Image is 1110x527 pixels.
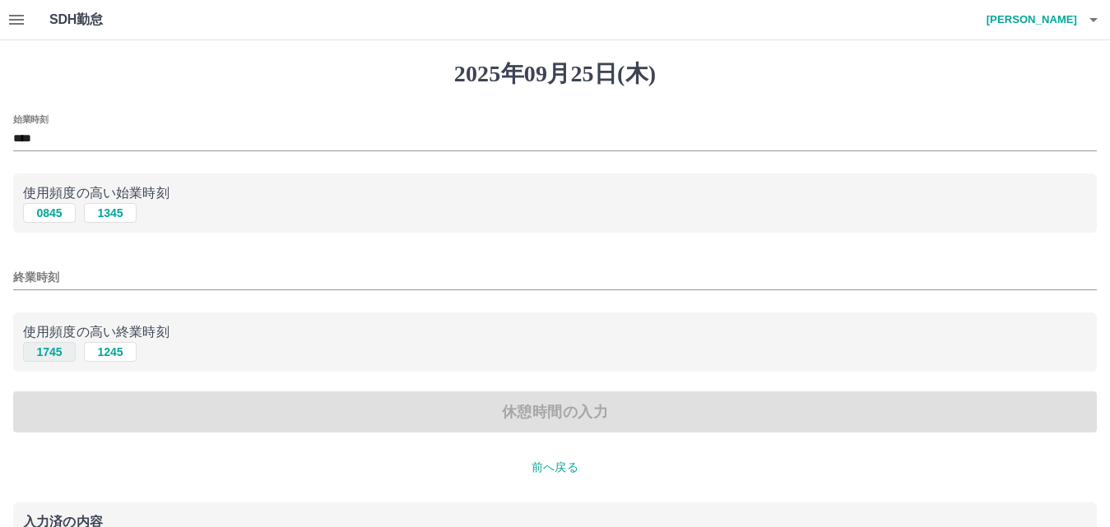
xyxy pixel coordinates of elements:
[84,342,137,362] button: 1245
[13,459,1097,476] p: 前へ戻る
[23,342,76,362] button: 1745
[13,60,1097,88] h1: 2025年09月25日(木)
[23,203,76,223] button: 0845
[23,322,1087,342] p: 使用頻度の高い終業時刻
[13,113,48,125] label: 始業時刻
[84,203,137,223] button: 1345
[23,183,1087,203] p: 使用頻度の高い始業時刻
